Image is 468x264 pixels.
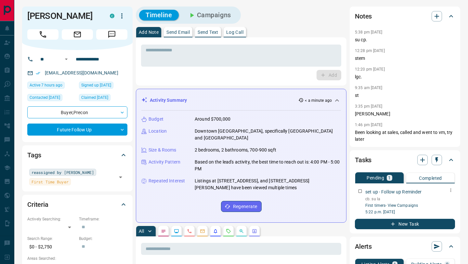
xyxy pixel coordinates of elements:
button: Timeline [139,10,179,20]
p: Timeframe: [79,216,127,222]
div: Fri Jul 11 2025 [27,94,76,103]
h2: Tags [27,150,41,160]
svg: Agent Actions [252,229,257,234]
svg: Opportunities [239,229,244,234]
p: Activity Summary [150,97,187,104]
p: Pending [367,176,384,180]
div: Notes [355,8,455,24]
p: Location [149,128,167,135]
p: Activity Pattern [149,159,180,165]
div: Fri Aug 15 2025 [27,82,76,91]
div: Buyer , Precon [27,106,127,118]
button: New Task [355,219,455,229]
h2: Alerts [355,241,372,252]
p: Downtown [GEOGRAPHIC_DATA], specifically [GEOGRAPHIC_DATA] and [GEOGRAPHIC_DATA] [195,128,341,141]
p: Budget [149,116,163,123]
p: lgc. [355,73,455,80]
p: All [139,229,144,233]
p: < a minute ago [305,98,332,103]
svg: Notes [161,229,166,234]
p: Areas Searched: [27,256,127,261]
div: Alerts [355,239,455,254]
p: 12:20 pm [DATE] [355,67,385,72]
p: Listings at [STREET_ADDRESS], and [STREET_ADDRESS][PERSON_NAME] have been viewed multiple times [195,178,341,191]
a: [EMAIL_ADDRESS][DOMAIN_NAME] [45,70,118,75]
p: Search Range: [27,236,76,242]
p: 3:35 pm [DATE] [355,104,383,109]
span: reassigned by [PERSON_NAME] [32,169,94,176]
div: Tags [27,147,127,163]
p: Based on the lead's activity, the best time to reach out is: 4:00 PM - 5:00 PM [195,159,341,172]
p: Log Call [226,30,243,34]
div: Future Follow Up [27,124,127,136]
h1: [PERSON_NAME] [27,11,100,21]
svg: Emails [200,229,205,234]
div: Criteria [27,197,127,212]
a: First timers- View Campaigns [365,203,418,208]
p: su cp. [355,36,455,43]
span: Message [96,29,127,40]
p: 12:28 pm [DATE] [355,48,385,53]
div: Tasks [355,152,455,168]
svg: Requests [226,229,231,234]
p: Budget: [79,236,127,242]
button: Campaigns [181,10,238,20]
button: Open [62,55,70,63]
button: Open [116,173,125,182]
p: Send Text [198,30,218,34]
p: cb. su la [365,196,455,202]
p: st [355,92,455,99]
p: set up - Follow up Reminder [365,189,422,195]
svg: Calls [187,229,192,234]
p: $0 - $2,750 [27,242,76,252]
p: Size & Rooms [149,147,176,153]
p: Add Note [139,30,159,34]
p: 9:35 am [DATE] [355,86,383,90]
span: Email [62,29,93,40]
p: Around $700,000 [195,116,230,123]
span: First Time Buyer [32,178,69,185]
p: [PERSON_NAME] [355,111,455,117]
p: Send Email [166,30,190,34]
span: Signed up [DATE] [81,82,111,88]
div: Tue Apr 11 2023 [79,82,127,91]
p: 1 [388,176,391,180]
h2: Criteria [27,199,48,210]
span: Active 7 hours ago [30,82,62,88]
svg: Lead Browsing Activity [174,229,179,234]
p: Completed [419,176,442,180]
svg: Email Verified [36,71,40,75]
button: Regenerate [221,201,262,212]
p: 1:46 pm [DATE] [355,123,383,127]
div: Thu Sep 05 2024 [79,94,127,103]
div: condos.ca [110,14,114,18]
span: Claimed [DATE] [81,94,108,101]
span: Call [27,29,58,40]
span: Contacted [DATE] [30,94,60,101]
svg: Listing Alerts [213,229,218,234]
p: 2 bedrooms, 2 bathrooms, 700-900 sqft [195,147,276,153]
h2: Tasks [355,155,371,165]
div: Activity Summary< a minute ago [141,94,341,106]
p: 5:38 pm [DATE] [355,30,383,34]
p: stem [355,55,455,62]
p: Repeated Interest [149,178,185,184]
p: 5:22 p.m. [DATE] [365,209,455,215]
p: Actively Searching: [27,216,76,222]
h2: Notes [355,11,372,21]
p: Been looking at sales, called and went to vm, try later [355,129,455,143]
